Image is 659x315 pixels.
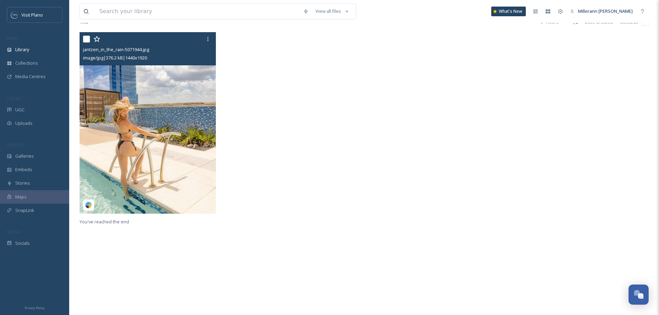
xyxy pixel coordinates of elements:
[7,229,21,234] span: SOCIALS
[15,73,46,80] span: Media Centres
[80,32,216,214] img: jantzen_in_the_rain-5071944.jpg
[578,8,633,14] span: Millerann [PERSON_NAME]
[15,240,30,247] span: Socials
[85,202,92,209] img: snapsea-logo.png
[312,4,353,18] a: View all files
[491,7,526,16] a: What's New
[15,207,34,214] span: SnapLink
[80,219,129,225] span: You've reached the end
[83,55,147,61] span: image/jpg | 376.2 kB | 1440 x 1920
[15,153,34,159] span: Galleries
[25,303,45,312] a: Privacy Policy
[15,60,38,66] span: Collections
[15,194,27,200] span: Maps
[15,120,33,127] span: Uploads
[15,46,29,53] span: Library
[7,36,19,41] span: MEDIA
[15,166,32,173] span: Embeds
[15,106,25,113] span: UGC
[25,306,45,310] span: Privacy Policy
[15,180,30,186] span: Stories
[96,4,300,19] input: Search your library
[21,12,43,18] span: Visit Plano
[83,46,149,53] span: jantzen_in_the_rain-5071944.jpg
[629,285,649,305] button: Open Chat
[7,142,23,147] span: WIDGETS
[7,96,22,101] span: COLLECT
[11,11,18,18] img: images.jpeg
[567,4,636,18] a: Millerann [PERSON_NAME]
